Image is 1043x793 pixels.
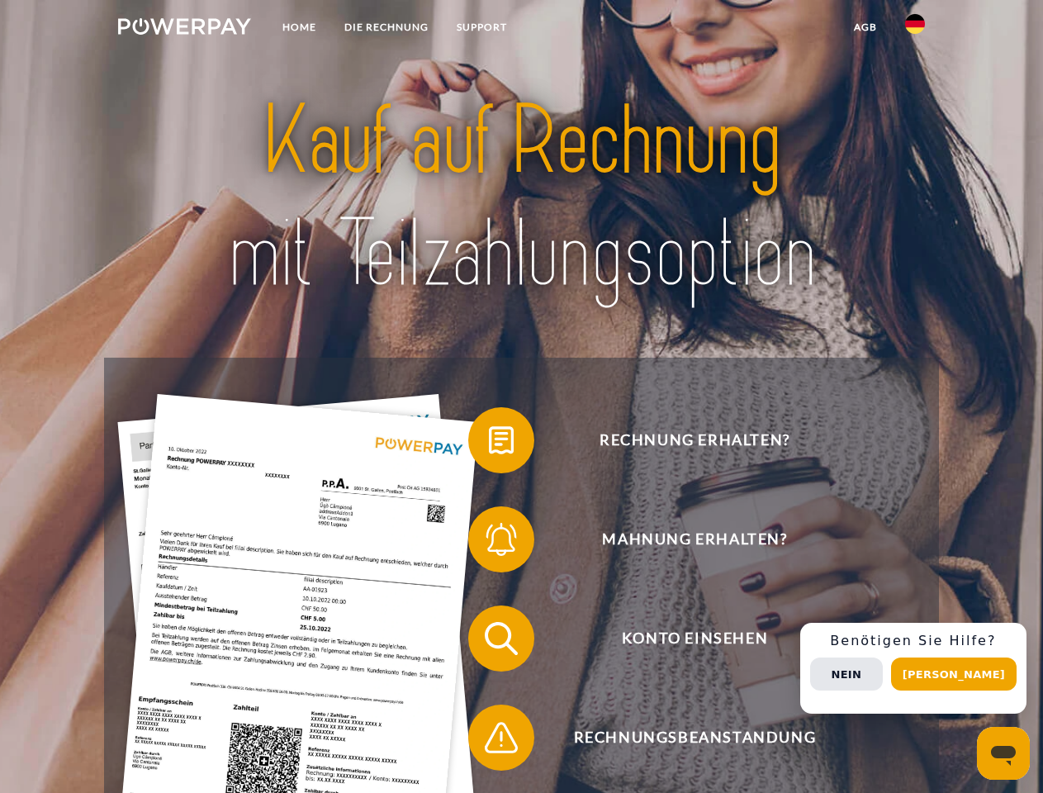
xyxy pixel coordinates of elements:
button: Rechnungsbeanstandung [468,705,898,771]
a: SUPPORT [443,12,521,42]
h3: Benötigen Sie Hilfe? [810,633,1017,649]
button: Mahnung erhalten? [468,506,898,572]
img: title-powerpay_de.svg [158,79,885,316]
button: Konto einsehen [468,605,898,672]
img: qb_warning.svg [481,717,522,758]
span: Rechnung erhalten? [492,407,897,473]
img: qb_bell.svg [481,519,522,560]
button: Rechnung erhalten? [468,407,898,473]
a: agb [840,12,891,42]
img: logo-powerpay-white.svg [118,18,251,35]
span: Konto einsehen [492,605,897,672]
a: DIE RECHNUNG [330,12,443,42]
span: Rechnungsbeanstandung [492,705,897,771]
img: qb_bill.svg [481,420,522,461]
button: Nein [810,658,883,691]
iframe: Schaltfläche zum Öffnen des Messaging-Fensters [977,727,1030,780]
div: Schnellhilfe [800,623,1026,714]
a: Home [268,12,330,42]
span: Mahnung erhalten? [492,506,897,572]
img: de [905,14,925,34]
img: qb_search.svg [481,618,522,659]
button: [PERSON_NAME] [891,658,1017,691]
